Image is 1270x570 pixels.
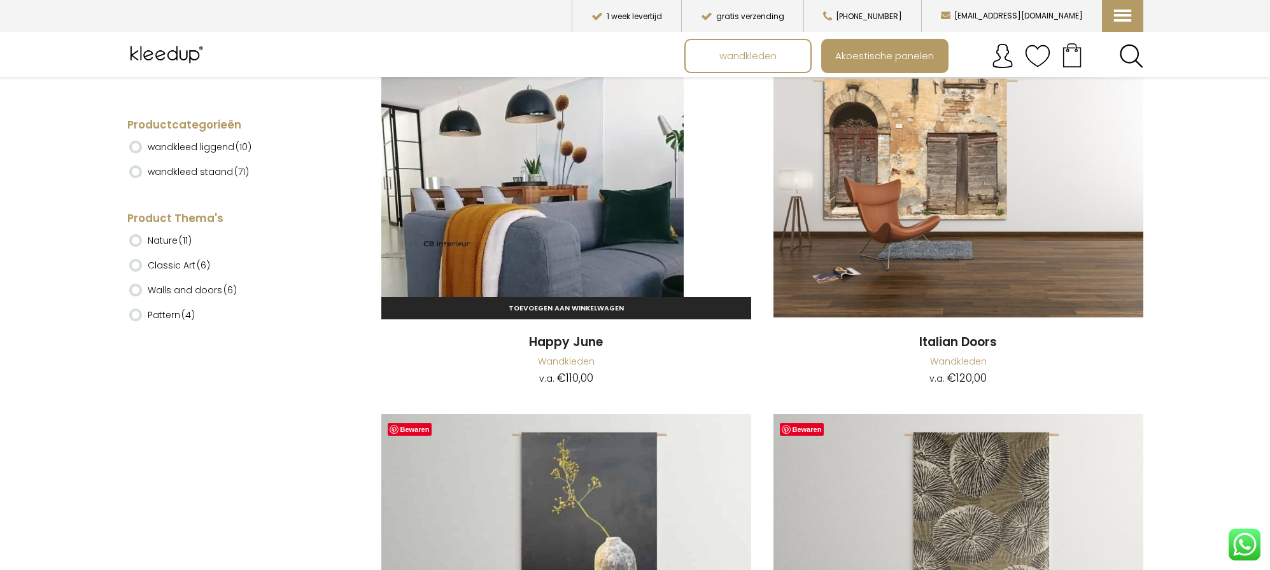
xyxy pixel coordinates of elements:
[197,259,210,272] span: (6)
[712,44,784,68] span: wandkleden
[381,297,751,319] a: Toevoegen aan winkelwagen: “Happy June“
[148,304,195,326] label: Pattern
[127,118,330,133] h4: Productcategorieën
[557,370,566,386] span: €
[148,136,251,158] label: wandkleed liggend
[686,40,810,72] a: wandkleden
[1025,43,1050,69] img: verlanglijstje.svg
[148,230,192,251] label: Nature
[381,40,751,319] a: Happy June
[557,370,593,386] bdi: 110,00
[181,309,195,321] span: (4)
[388,423,432,436] a: Bewaren
[234,165,249,178] span: (71)
[148,254,210,276] label: Classic Art
[947,370,956,386] span: €
[947,370,987,386] bdi: 120,00
[539,372,554,385] span: v.a.
[773,40,1143,319] a: Italian DoorsWandkleed Kleedup Italian Doors.
[780,423,824,436] a: Bewaren
[179,234,192,247] span: (11)
[930,355,987,368] a: Wandkleden
[1119,44,1143,68] a: Search
[148,279,237,301] label: Walls and doors
[148,161,249,183] label: wandkleed staand
[684,39,1153,73] nav: Main menu
[828,44,941,68] span: Akoestische panelen
[381,334,751,351] a: Happy June
[929,372,945,385] span: v.a.
[1050,39,1094,71] a: Your cart
[236,141,251,153] span: (10)
[822,40,947,72] a: Akoestische panelen
[223,284,237,296] span: (6)
[990,43,1015,69] img: account.svg
[127,211,330,226] h4: Product Thema's
[773,334,1143,351] a: Italian Doors
[538,355,595,368] a: Wandkleden
[127,39,209,71] img: Kleedup
[773,40,1143,317] img: Italian Doors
